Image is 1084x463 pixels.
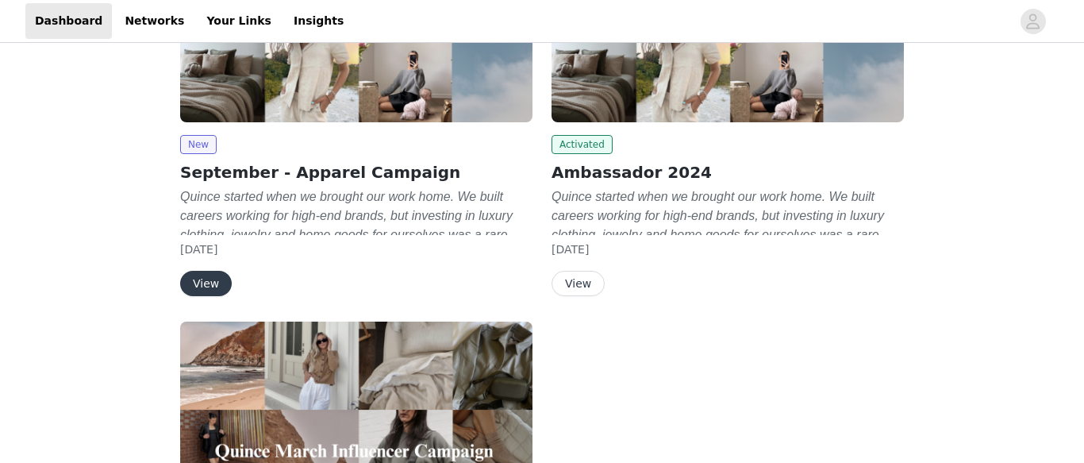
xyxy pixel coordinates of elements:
[552,271,605,296] button: View
[180,271,232,296] button: View
[284,3,353,39] a: Insights
[180,190,518,299] em: Quince started when we brought our work home. We built careers working for high-end brands, but i...
[552,135,613,154] span: Activated
[552,190,890,299] em: Quince started when we brought our work home. We built careers working for high-end brands, but i...
[552,278,605,290] a: View
[552,243,589,256] span: [DATE]
[25,3,112,39] a: Dashboard
[197,3,281,39] a: Your Links
[180,160,532,184] h2: September - Apparel Campaign
[180,135,217,154] span: New
[552,160,904,184] h2: Ambassador 2024
[115,3,194,39] a: Networks
[180,243,217,256] span: [DATE]
[1025,9,1040,34] div: avatar
[180,278,232,290] a: View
